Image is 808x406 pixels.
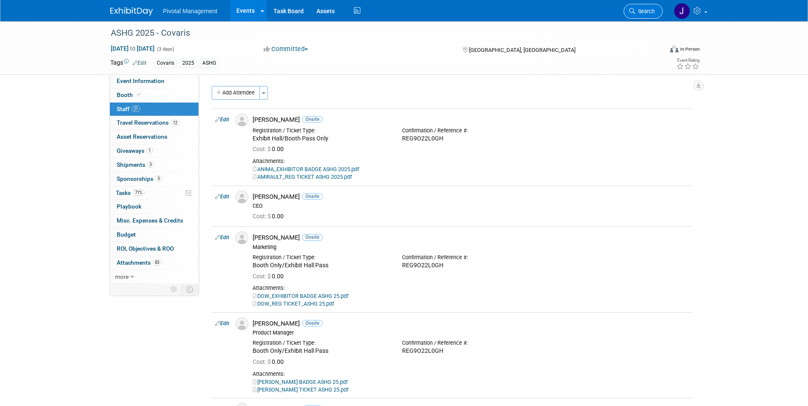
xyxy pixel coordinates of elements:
img: Jessica Gatton [674,3,690,19]
span: Giveaways [117,147,153,154]
img: Format-Inperson.png [670,46,679,52]
img: Associate-Profile-5.png [236,232,248,244]
div: REG9O22L0GH [402,347,539,355]
a: Asset Reservations [110,130,198,144]
div: Product Manager [253,329,688,336]
span: [DATE] [DATE] [110,45,155,52]
span: 21 [132,106,140,112]
a: Event Information [110,74,198,88]
img: Associate-Profile-5.png [236,317,248,330]
div: Attachments: [253,285,688,292]
span: ROI, Objectives & ROO [117,245,174,252]
a: Budget [110,228,198,242]
span: Sponsorships [117,175,162,182]
td: Toggle Event Tabs [181,284,198,295]
a: Shipments3 [110,158,198,172]
a: Booth [110,89,198,102]
td: Tags [110,58,147,68]
a: Edit [215,117,229,123]
span: (3 days) [156,46,174,52]
div: Booth Only/Exhibit Hall Pass [253,262,389,269]
span: [GEOGRAPHIC_DATA], [GEOGRAPHIC_DATA] [469,47,575,53]
span: Playbook [117,203,141,210]
span: Onsite [302,116,323,123]
a: Giveaways1 [110,144,198,158]
span: Pivotal Management [163,8,218,14]
span: Onsite [302,320,323,326]
a: Sponsorships5 [110,172,198,186]
div: Booth Only/Exhibit Hall Pass [253,347,389,355]
span: 0.00 [253,146,287,152]
div: Registration / Ticket Type: [253,254,389,261]
div: [PERSON_NAME] [253,193,688,201]
div: Marketing [253,244,688,251]
span: Attachments [117,259,161,266]
span: Onsite [302,234,323,240]
a: more [110,270,198,284]
div: Covaris [154,59,177,68]
span: Onsite [302,193,323,200]
a: AMIRAULT_REG TICKET ASHG 2025.pdf [253,174,352,180]
span: 83 [153,259,161,266]
div: Attachments: [253,158,688,165]
span: 0.00 [253,358,287,365]
a: Edit [215,194,229,200]
span: 0.00 [253,273,287,280]
a: [PERSON_NAME] BADGE ASHG 25.pdf [253,379,348,385]
div: Registration / Ticket Type: [253,340,389,346]
span: Search [635,8,655,14]
a: Staff21 [110,103,198,116]
div: Confirmation / Reference #: [402,340,539,346]
span: Travel Reservations [117,119,179,126]
a: Edit [215,320,229,326]
a: Edit [215,234,229,240]
div: ASHG 2025 - Covaris [108,26,650,41]
div: [PERSON_NAME] [253,320,688,328]
span: Asset Reservations [117,133,167,140]
button: Committed [261,45,311,54]
td: Personalize Event Tab Strip [167,284,181,295]
span: 3 [147,161,154,168]
div: ASHG [200,59,219,68]
a: Travel Reservations12 [110,116,198,130]
span: Tasks [116,189,144,196]
span: Event Information [117,77,164,84]
a: ROI, Objectives & ROO [110,242,198,256]
a: ANIMA_EXHIBITOR BADGE ASHG 2025.pdf [253,166,359,172]
span: Cost: $ [253,358,272,365]
button: Add Attendee [212,86,260,100]
div: Exhibit Hall/Booth Pass Only [253,135,389,143]
a: Tasks71% [110,186,198,200]
span: Booth [117,91,143,98]
a: Search [624,4,663,19]
div: Registration / Ticket Type: [253,127,389,134]
span: 5 [155,175,162,182]
span: Budget [117,231,136,238]
div: 2025 [180,59,197,68]
div: REG9O22L0GH [402,135,539,143]
a: Misc. Expenses & Credits [110,214,198,228]
a: DOW_EXHIBITOR BADGE ASHG 25.pdf [253,293,348,299]
span: Cost: $ [253,213,272,220]
a: Edit [132,60,147,66]
a: DOW_REG TICKET_ASHG 25.pdf [253,300,334,307]
a: Playbook [110,200,198,214]
div: Confirmation / Reference #: [402,254,539,261]
div: CEO [253,203,688,209]
div: [PERSON_NAME] [253,234,688,242]
img: Associate-Profile-5.png [236,114,248,126]
img: Associate-Profile-5.png [236,191,248,203]
div: Event Rating [676,58,699,63]
span: Misc. Expenses & Credits [117,217,183,224]
span: to [129,45,137,52]
span: Cost: $ [253,146,272,152]
div: [PERSON_NAME] [253,116,688,124]
i: Booth reservation complete [137,92,141,97]
a: Attachments83 [110,256,198,270]
span: 71% [133,189,144,196]
span: 1 [147,147,153,154]
img: ExhibitDay [110,7,153,16]
span: 12 [171,120,179,126]
div: Attachments: [253,371,688,377]
span: more [115,273,129,280]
